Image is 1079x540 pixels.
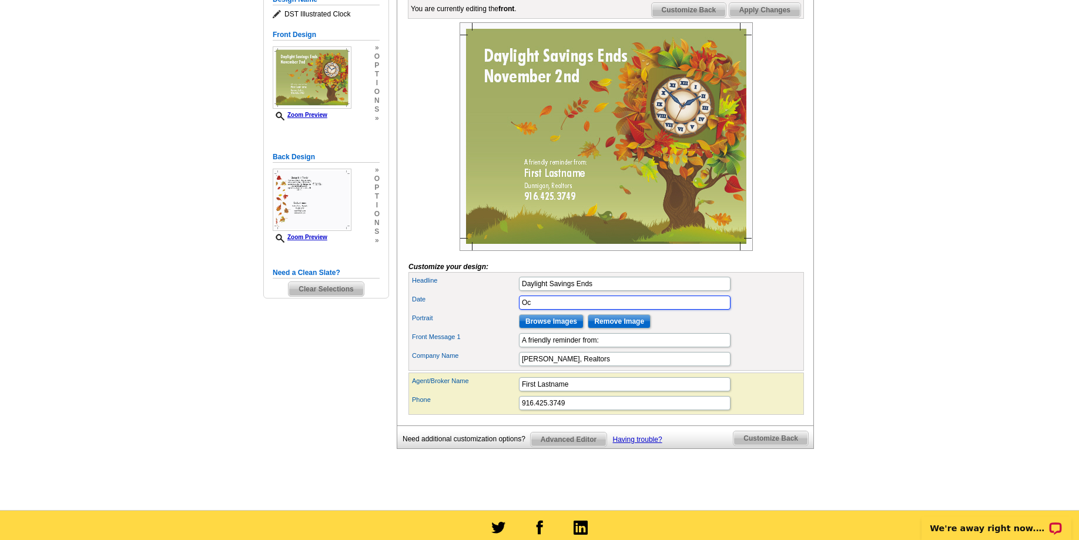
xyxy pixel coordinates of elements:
[530,432,607,447] a: Advanced Editor
[273,112,327,118] a: Zoom Preview
[374,105,380,114] span: s
[374,192,380,201] span: t
[374,219,380,227] span: n
[273,29,380,41] h5: Front Design
[412,294,518,304] label: Date
[412,395,518,405] label: Phone
[273,267,380,279] h5: Need a Clean Slate?
[374,61,380,70] span: p
[914,503,1079,540] iframe: LiveChat chat widget
[374,236,380,245] span: »
[374,52,380,61] span: o
[411,4,517,14] div: You are currently editing the .
[374,96,380,105] span: n
[273,8,380,20] span: DST Illustrated Clock
[531,432,606,447] span: Advanced Editor
[374,175,380,183] span: o
[374,114,380,123] span: »
[374,201,380,210] span: i
[733,431,808,445] span: Customize Back
[519,314,584,328] input: Browse Images
[273,152,380,163] h5: Back Design
[408,263,488,271] i: Customize your design:
[273,169,351,231] img: Z18898495_00001_2.jpg
[374,79,380,88] span: i
[613,435,662,444] a: Having trouble?
[403,432,530,447] div: Need additional customization options?
[498,5,514,13] b: front
[374,210,380,219] span: o
[289,282,363,296] span: Clear Selections
[374,88,380,96] span: o
[412,351,518,361] label: Company Name
[460,22,753,251] img: Z18898495_00001_1.jpg
[729,3,800,17] span: Apply Changes
[374,43,380,52] span: »
[374,166,380,175] span: »
[652,3,726,17] span: Customize Back
[374,227,380,236] span: s
[374,183,380,192] span: p
[273,234,327,240] a: Zoom Preview
[273,46,351,109] img: Z18898495_00001_1.jpg
[374,70,380,79] span: t
[412,376,518,386] label: Agent/Broker Name
[412,313,518,323] label: Portrait
[412,276,518,286] label: Headline
[412,332,518,342] label: Front Message 1
[588,314,651,328] input: Remove Image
